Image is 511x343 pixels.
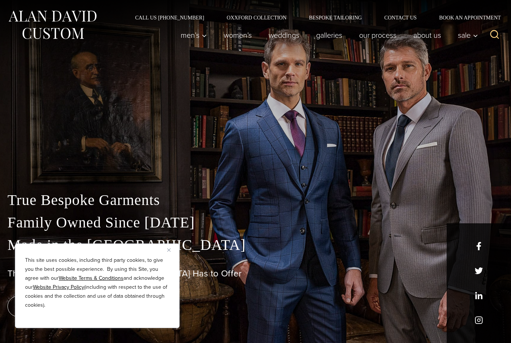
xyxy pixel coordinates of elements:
a: Oxxford Collection [215,15,298,20]
img: Alan David Custom [7,8,97,42]
a: book an appointment [7,296,112,317]
nav: Primary Navigation [172,28,482,43]
a: Website Privacy Policy [33,283,84,291]
span: Sale [458,31,478,39]
a: Women’s [215,28,260,43]
a: Bespoke Tailoring [298,15,373,20]
p: True Bespoke Garments Family Owned Since [DATE] Made in the [GEOGRAPHIC_DATA] [7,189,504,256]
h1: The Best Custom Suits [GEOGRAPHIC_DATA] Has to Offer [7,268,504,279]
a: Website Terms & Conditions [59,274,123,282]
span: Men’s [181,31,207,39]
a: Our Process [351,28,405,43]
img: Close [167,248,171,252]
a: Book an Appointment [428,15,504,20]
a: Call Us [PHONE_NUMBER] [124,15,215,20]
a: Galleries [308,28,351,43]
nav: Secondary Navigation [124,15,504,20]
a: Contact Us [373,15,428,20]
p: This site uses cookies, including third party cookies, to give you the best possible experience. ... [25,256,169,310]
a: weddings [260,28,308,43]
button: Close [167,245,176,254]
button: View Search Form [486,26,504,44]
a: About Us [405,28,450,43]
